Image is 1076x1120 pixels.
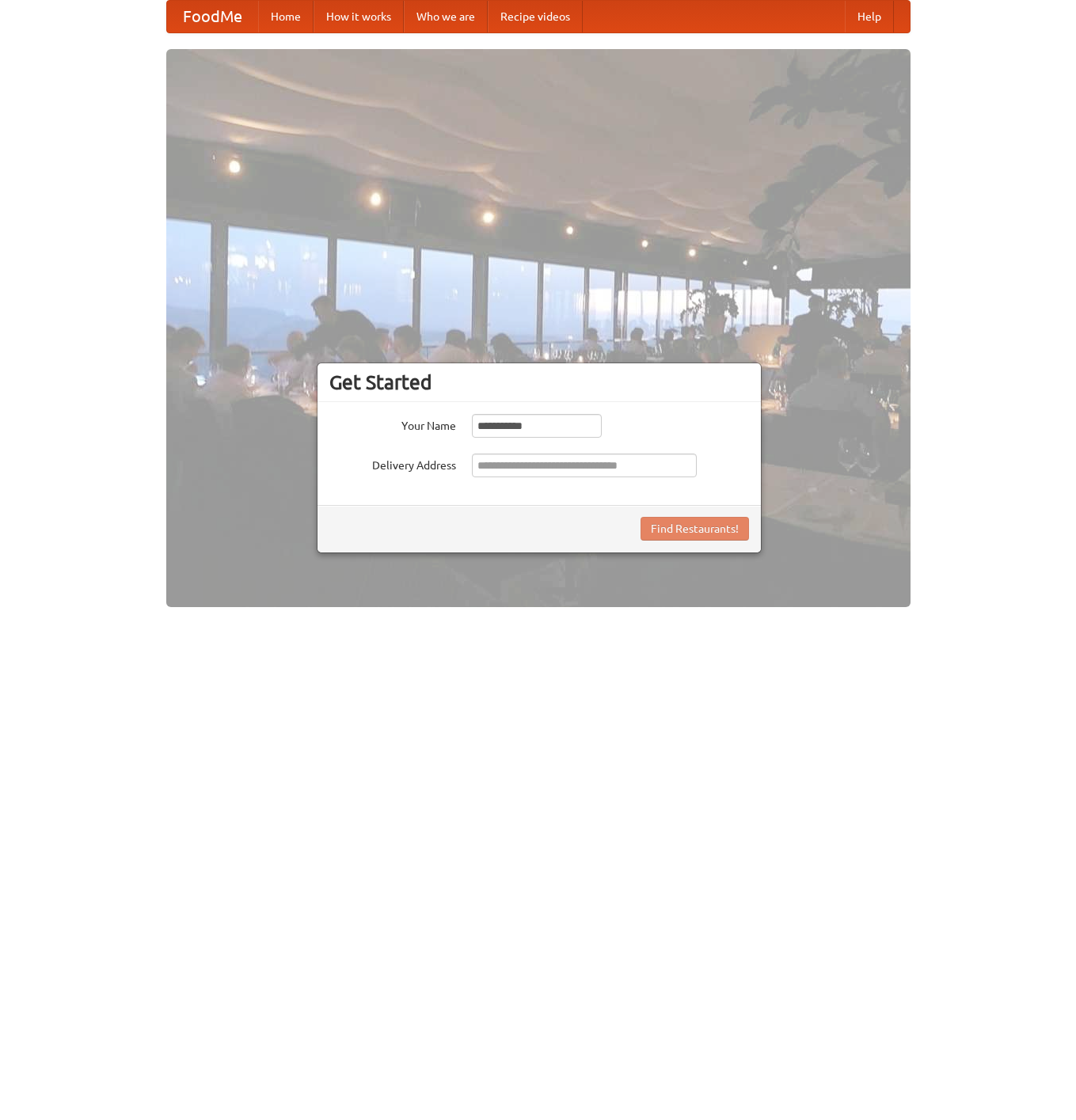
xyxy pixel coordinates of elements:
[641,517,749,541] button: Find Restaurants!
[314,1,404,32] a: How it works
[258,1,314,32] a: Home
[488,1,583,32] a: Recipe videos
[329,414,456,434] label: Your Name
[167,1,258,32] a: FoodMe
[845,1,894,32] a: Help
[404,1,488,32] a: Who we are
[329,454,456,473] label: Delivery Address
[329,370,749,394] h3: Get Started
